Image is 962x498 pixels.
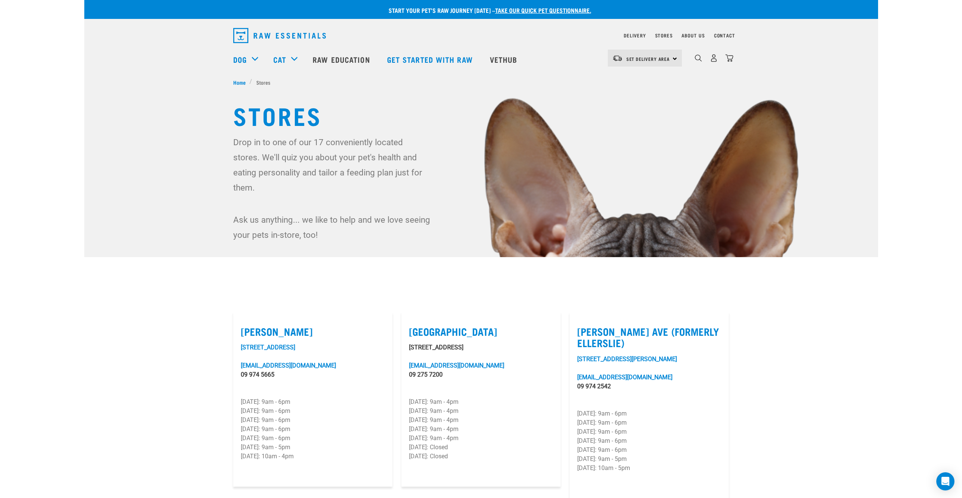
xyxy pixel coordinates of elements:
a: About Us [682,34,705,37]
p: [DATE]: 9am - 6pm [577,409,721,418]
p: [DATE]: 9am - 6pm [577,418,721,427]
a: 09 974 2542 [577,383,611,390]
a: [EMAIL_ADDRESS][DOMAIN_NAME] [241,362,336,369]
p: [DATE]: 9am - 6pm [577,445,721,455]
div: Open Intercom Messenger [936,472,954,490]
span: Set Delivery Area [626,57,670,60]
p: [DATE]: 9am - 4pm [409,406,553,416]
p: [DATE]: 9am - 6pm [241,434,385,443]
img: van-moving.png [612,55,623,62]
p: [DATE]: 9am - 4pm [409,425,553,434]
span: Home [233,78,246,86]
a: Cat [273,54,286,65]
p: Drop in to one of our 17 conveniently located stores. We'll quiz you about your pet's health and ... [233,135,432,195]
img: Raw Essentials Logo [233,28,326,43]
p: [DATE]: 9am - 5pm [577,455,721,464]
a: [STREET_ADDRESS] [241,344,295,351]
img: home-icon-1@2x.png [695,54,702,62]
p: [DATE]: Closed [409,443,553,452]
p: [DATE]: 9am - 6pm [241,397,385,406]
p: [DATE]: 9am - 6pm [241,416,385,425]
p: [DATE]: 9am - 4pm [409,397,553,406]
a: Vethub [482,44,527,74]
img: home-icon@2x.png [725,54,733,62]
a: Get started with Raw [380,44,482,74]
a: Delivery [624,34,646,37]
label: [PERSON_NAME] [241,326,385,337]
a: 09 974 5665 [241,371,274,378]
p: Start your pet’s raw journey [DATE] – [90,6,884,15]
a: Stores [655,34,673,37]
p: [DATE]: Closed [409,452,553,461]
img: user.png [710,54,718,62]
a: 09 275 7200 [409,371,443,378]
p: [DATE]: 9am - 5pm [241,443,385,452]
nav: dropdown navigation [227,25,735,46]
a: [EMAIL_ADDRESS][DOMAIN_NAME] [577,374,672,381]
p: [DATE]: 9am - 6pm [577,427,721,436]
p: [DATE]: 10am - 4pm [241,452,385,461]
a: [EMAIL_ADDRESS][DOMAIN_NAME] [409,362,504,369]
label: [GEOGRAPHIC_DATA] [409,326,553,337]
nav: dropdown navigation [84,44,878,74]
label: [PERSON_NAME] Ave (Formerly Ellerslie) [577,326,721,349]
a: [STREET_ADDRESS][PERSON_NAME] [577,355,677,363]
nav: breadcrumbs [233,78,729,86]
a: Raw Education [305,44,379,74]
p: [DATE]: 9am - 4pm [409,434,553,443]
a: Contact [714,34,735,37]
p: [STREET_ADDRESS] [409,343,553,352]
p: [DATE]: 9am - 4pm [409,416,553,425]
a: Dog [233,54,247,65]
p: [DATE]: 10am - 5pm [577,464,721,473]
p: [DATE]: 9am - 6pm [577,436,721,445]
p: [DATE]: 9am - 6pm [241,425,385,434]
a: take our quick pet questionnaire. [495,8,591,12]
p: Ask us anything... we like to help and we love seeing your pets in-store, too! [233,212,432,242]
a: Home [233,78,250,86]
h1: Stores [233,101,729,129]
p: [DATE]: 9am - 6pm [241,406,385,416]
